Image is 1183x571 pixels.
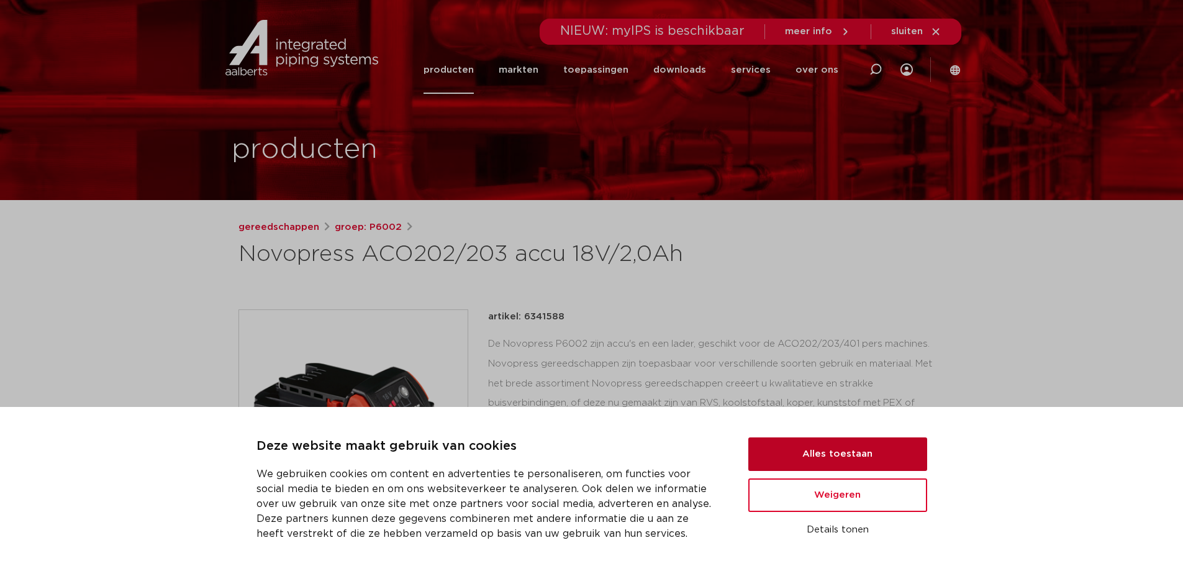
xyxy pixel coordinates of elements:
[748,437,927,471] button: Alles toestaan
[238,220,319,235] a: gereedschappen
[653,46,706,94] a: downloads
[499,46,538,94] a: markten
[563,46,628,94] a: toepassingen
[560,25,745,37] span: NIEUW: myIPS is beschikbaar
[785,26,851,37] a: meer info
[256,467,718,541] p: We gebruiken cookies om content en advertenties te personaliseren, om functies voor social media ...
[891,26,941,37] a: sluiten
[424,46,474,94] a: producten
[785,27,832,36] span: meer info
[748,519,927,541] button: Details tonen
[232,130,378,170] h1: producten
[238,240,705,270] h1: Novopress ACO202/203 accu 18V/2,0Ah
[335,220,402,235] a: groep: P6002
[256,437,718,457] p: Deze website maakt gebruik van cookies
[488,334,945,433] div: De Novopress P6002 zijn accu's en een lader, geschikt voor de ACO202/203/401 pers machines. Novop...
[731,46,771,94] a: services
[239,310,468,539] img: Product Image for Novopress ACO202/203 accu 18V/2,0Ah
[891,27,923,36] span: sluiten
[424,46,838,94] nav: Menu
[748,478,927,512] button: Weigeren
[795,46,838,94] a: over ons
[488,309,564,324] p: artikel: 6341588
